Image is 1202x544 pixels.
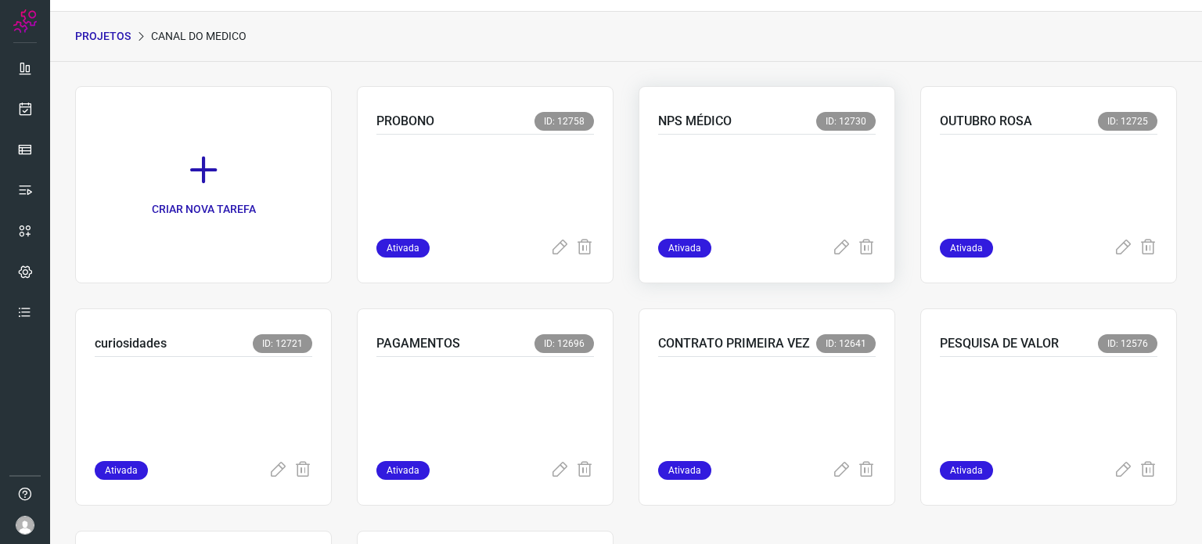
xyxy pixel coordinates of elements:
span: Ativada [376,461,430,480]
img: Logo [13,9,37,33]
p: PROJETOS [75,28,131,45]
p: OUTUBRO ROSA [940,112,1032,131]
span: ID: 12758 [534,112,594,131]
p: curiosidades [95,334,167,353]
span: ID: 12696 [534,334,594,353]
span: ID: 12641 [816,334,876,353]
span: ID: 12721 [253,334,312,353]
a: CRIAR NOVA TAREFA [75,86,332,283]
p: CRIAR NOVA TAREFA [152,201,256,218]
span: Ativada [940,461,993,480]
p: PAGAMENTOS [376,334,460,353]
p: CANAL DO MEDICO [151,28,247,45]
span: Ativada [658,239,711,258]
p: PROBONO [376,112,434,131]
span: ID: 12730 [816,112,876,131]
span: ID: 12725 [1098,112,1157,131]
span: Ativada [376,239,430,258]
span: Ativada [658,461,711,480]
p: PESQUISA DE VALOR [940,334,1059,353]
p: CONTRATO PRIMEIRA VEZ [658,334,810,353]
span: Ativada [940,239,993,258]
span: Ativada [95,461,148,480]
p: NPS MÉDICO [658,112,732,131]
img: avatar-user-boy.jpg [16,516,34,535]
span: ID: 12576 [1098,334,1157,353]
